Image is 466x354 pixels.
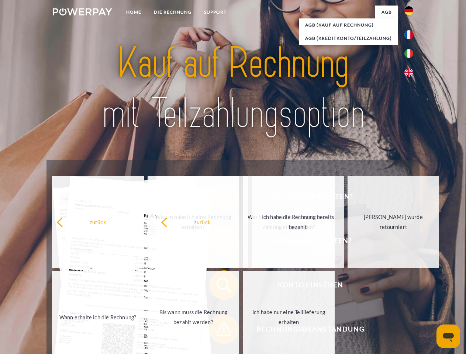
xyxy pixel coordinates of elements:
div: Ich habe nur eine Teillieferung erhalten [247,307,330,327]
img: de [404,6,413,15]
img: en [404,68,413,77]
a: agb [375,6,398,19]
div: zurück [161,217,244,227]
img: logo-powerpay-white.svg [53,8,112,15]
a: Home [120,6,148,19]
div: Ich habe die Rechnung bereits bezahlt [256,212,339,232]
img: fr [404,30,413,39]
a: AGB (Kauf auf Rechnung) [299,18,398,32]
div: [PERSON_NAME] wurde retourniert [352,212,435,232]
div: zurück [56,217,139,227]
a: DIE RECHNUNG [148,6,198,19]
div: Wann erhalte ich die Rechnung? [56,312,139,322]
img: title-powerpay_de.svg [70,35,396,141]
a: SUPPORT [198,6,233,19]
div: Bis wann muss die Rechnung bezahlt werden? [152,307,235,327]
img: it [404,49,413,58]
iframe: Schaltfläche zum Öffnen des Messaging-Fensters [436,324,460,348]
a: AGB (Kreditkonto/Teilzahlung) [299,32,398,45]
